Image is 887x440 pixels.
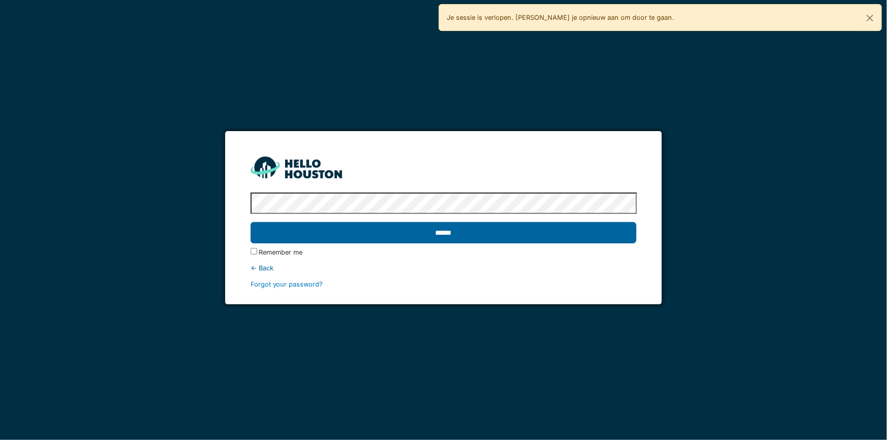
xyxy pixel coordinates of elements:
button: Close [859,5,881,32]
div: ← Back [251,263,637,273]
label: Remember me [259,247,303,257]
img: HH_line-BYnF2_Hg.png [251,156,342,178]
a: Forgot your password? [251,280,323,288]
div: Je sessie is verlopen. [PERSON_NAME] je opnieuw aan om door te gaan. [439,4,882,31]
